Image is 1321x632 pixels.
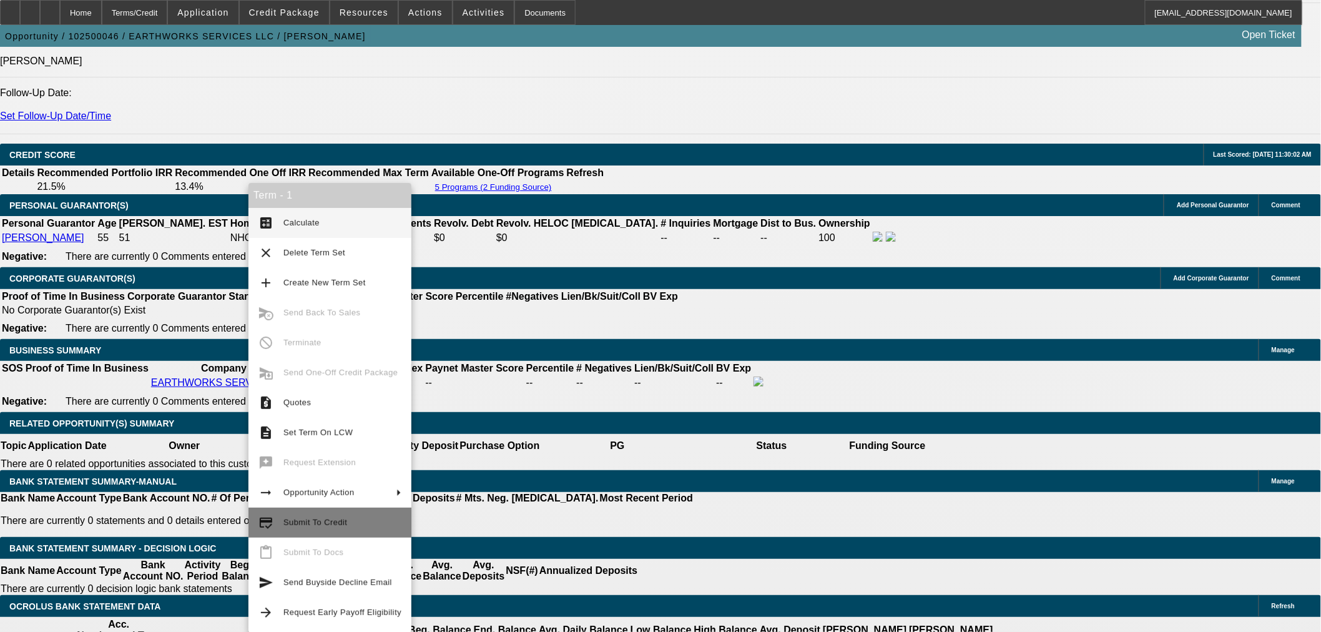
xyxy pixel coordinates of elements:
button: Application [168,1,238,24]
mat-icon: credit_score [258,515,273,530]
th: Annualized Deposits [539,559,638,583]
th: # Of Periods [211,492,271,505]
td: $0 [433,231,494,245]
img: linkedin-icon.png [886,232,896,242]
img: facebook-icon.png [754,377,764,387]
td: No Corporate Guarantor(s) Exist [1,304,684,317]
span: Credit Package [249,7,320,17]
span: Quotes [283,398,311,407]
th: Application Date [27,434,107,458]
th: Proof of Time In Business [1,290,125,303]
th: Status [695,434,849,458]
span: Manage [1272,478,1295,485]
th: Purchase Option [459,434,540,458]
td: -- [634,376,714,390]
td: -- [713,231,759,245]
b: Revolv. Debt [434,218,494,229]
span: Actions [408,7,443,17]
span: BANK STATEMENT SUMMARY-MANUAL [9,476,177,486]
span: Comment [1272,275,1300,282]
b: Home Owner Since [230,218,322,229]
b: Percentile [526,363,574,373]
b: Lien/Bk/Suit/Coll [634,363,714,373]
div: -- [526,377,574,388]
td: 51 [119,231,228,245]
th: Proof of Time In Business [25,362,149,375]
b: Company [201,363,247,373]
button: Activities [453,1,514,24]
a: EARTHWORKS SERVICES LLC [151,377,297,388]
td: 13.4% [174,180,307,193]
b: # Negatives [576,363,632,373]
b: Dist to Bus. [761,218,817,229]
td: -- [760,231,817,245]
button: Actions [399,1,452,24]
b: Personal Guarantor [2,218,95,229]
span: Delete Term Set [283,248,345,257]
mat-icon: calculate [258,215,273,230]
td: NHO [230,231,322,245]
mat-icon: add [258,275,273,290]
b: [PERSON_NAME]. EST [119,218,228,229]
td: -- [308,180,430,193]
span: Application [177,7,228,17]
span: Opportunity Action [283,488,355,497]
b: Negative: [2,323,47,333]
td: -- [660,231,711,245]
span: Opportunity / 102500046 / EARTHWORKS SERVICES LLC / [PERSON_NAME] [5,31,366,41]
span: Manage [1272,347,1295,353]
b: Corporate Guarantor [127,291,226,302]
button: Resources [330,1,398,24]
b: Paynet Master Score [425,363,523,373]
th: Avg. Deposits [462,559,506,583]
td: 55 [97,231,117,245]
th: Beg. Balance [221,559,260,583]
span: CORPORATE GUARANTOR(S) [9,274,135,284]
th: Recommended Max Term [308,167,430,179]
mat-icon: arrow_right_alt [258,485,273,500]
span: PERSONAL GUARANTOR(S) [9,200,129,210]
span: There are currently 0 Comments entered on this opportunity [66,323,330,333]
th: Bank Account NO. [122,492,211,505]
span: Request Early Payoff Eligibility [283,608,401,617]
span: Create New Term Set [283,278,366,287]
th: Available One-Off Programs [431,167,565,179]
th: Account Type [56,492,122,505]
b: Revolv. HELOC [MEDICAL_DATA]. [496,218,659,229]
b: Negative: [2,396,47,407]
th: Security Deposit [379,434,459,458]
b: BV Exp [643,291,678,302]
b: #Negatives [506,291,559,302]
b: Start [228,291,251,302]
b: Negative: [2,251,47,262]
div: -- [576,377,632,388]
td: 21.5% [36,180,173,193]
span: Comment [1272,202,1300,209]
img: facebook-icon.png [873,232,883,242]
span: Submit To Credit [283,518,347,527]
th: SOS [1,362,24,375]
mat-icon: request_quote [258,395,273,410]
b: Mortgage [714,218,759,229]
b: Lien/Bk/Suit/Coll [561,291,641,302]
th: Recommended Portfolio IRR [36,167,173,179]
th: Activity Period [184,559,222,583]
mat-icon: description [258,425,273,440]
span: Resources [340,7,388,17]
th: Details [1,167,35,179]
b: # Inquiries [660,218,710,229]
td: 100 [818,231,871,245]
th: # Mts. Neg. [MEDICAL_DATA]. [456,492,599,505]
span: Add Personal Guarantor [1177,202,1249,209]
b: Percentile [456,291,503,302]
th: Avg. Balance [422,559,461,583]
th: Bank Account NO. [122,559,184,583]
th: Refresh [566,167,605,179]
button: Credit Package [240,1,329,24]
span: Bank Statement Summary - Decision Logic [9,543,217,553]
th: Most Recent Period [599,492,694,505]
span: Send Buyside Decline Email [283,578,392,587]
span: There are currently 0 Comments entered on this opportunity [66,396,330,407]
span: There are currently 0 Comments entered on this opportunity [66,251,330,262]
b: Ownership [818,218,870,229]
